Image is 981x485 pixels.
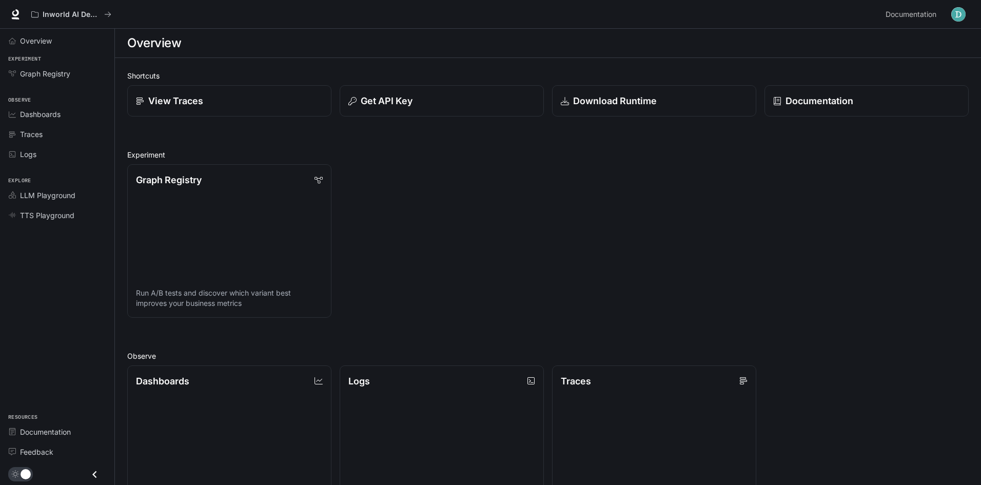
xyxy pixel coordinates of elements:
a: Feedback [4,443,110,461]
span: Documentation [20,426,71,437]
a: Graph RegistryRun A/B tests and discover which variant best improves your business metrics [127,164,331,318]
a: TTS Playground [4,206,110,224]
a: Documentation [881,4,944,25]
span: Feedback [20,447,53,457]
p: Traces [561,374,591,388]
span: LLM Playground [20,190,75,201]
a: Documentation [4,423,110,441]
p: Dashboards [136,374,189,388]
button: Get API Key [340,85,544,117]
a: LLM Playground [4,186,110,204]
span: TTS Playground [20,210,74,221]
span: Dark mode toggle [21,468,31,479]
button: All workspaces [27,4,116,25]
span: Documentation [886,8,936,21]
a: Logs [4,145,110,163]
a: Overview [4,32,110,50]
h1: Overview [127,33,181,53]
a: Traces [4,125,110,143]
p: View Traces [148,94,203,108]
h2: Experiment [127,149,969,160]
span: Graph Registry [20,68,70,79]
span: Overview [20,35,52,46]
a: View Traces [127,85,331,117]
a: Dashboards [4,105,110,123]
h2: Observe [127,351,969,361]
h2: Shortcuts [127,70,969,81]
span: Traces [20,129,43,140]
img: User avatar [951,7,966,22]
a: Documentation [764,85,969,117]
span: Logs [20,149,36,160]
a: Graph Registry [4,65,110,83]
button: User avatar [948,4,969,25]
p: Logs [348,374,370,388]
a: Download Runtime [552,85,756,117]
span: Dashboards [20,109,61,120]
p: Documentation [786,94,853,108]
p: Run A/B tests and discover which variant best improves your business metrics [136,288,323,308]
p: Inworld AI Demos [43,10,100,19]
p: Download Runtime [573,94,657,108]
p: Graph Registry [136,173,202,187]
p: Get API Key [361,94,413,108]
button: Close drawer [83,464,106,485]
